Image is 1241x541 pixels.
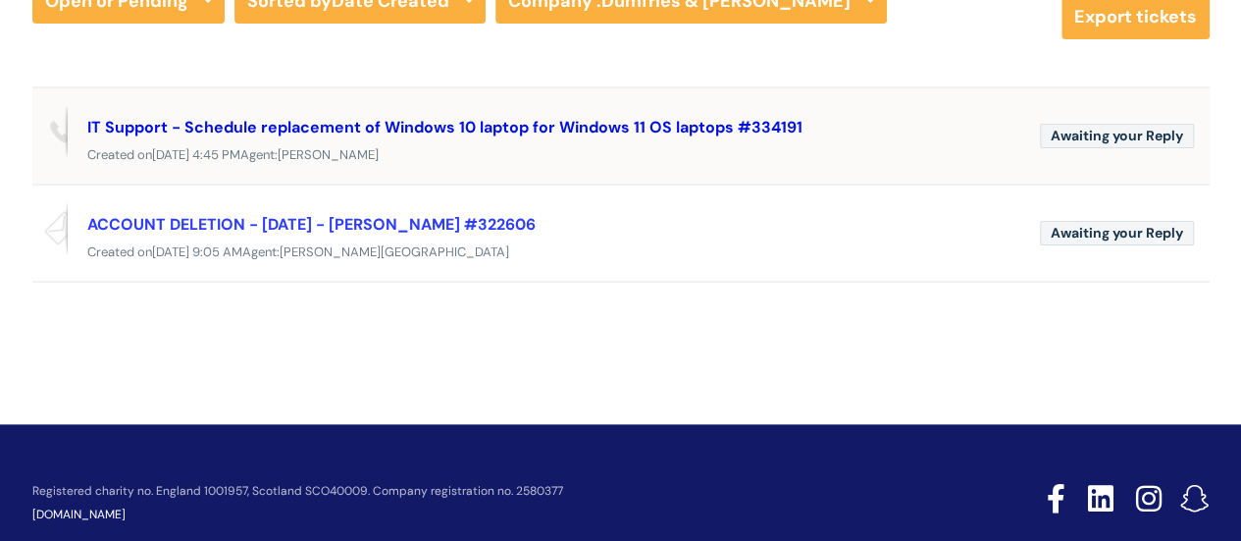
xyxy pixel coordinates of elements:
[32,201,68,256] span: Reported via email
[87,214,536,235] a: ACCOUNT DELETION - [DATE] - [PERSON_NAME] #322606
[152,146,240,163] span: [DATE] 4:45 PM
[278,146,379,163] span: [PERSON_NAME]
[152,243,242,260] span: [DATE] 9:05 AM
[32,143,1210,168] div: Created on Agent:
[1040,221,1194,245] span: Awaiting your Reply
[87,117,802,137] a: IT Support - Schedule replacement of Windows 10 laptop for Windows 11 OS laptops #334191
[32,241,1210,265] div: Created on Agent:
[280,243,509,260] span: [PERSON_NAME][GEOGRAPHIC_DATA]
[32,485,907,498] p: Registered charity no. England 1001957, Scotland SCO40009. Company registration no. 2580377
[32,104,68,159] span: Reported via phone
[32,507,126,522] a: [DOMAIN_NAME]
[1040,124,1194,148] span: Awaiting your Reply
